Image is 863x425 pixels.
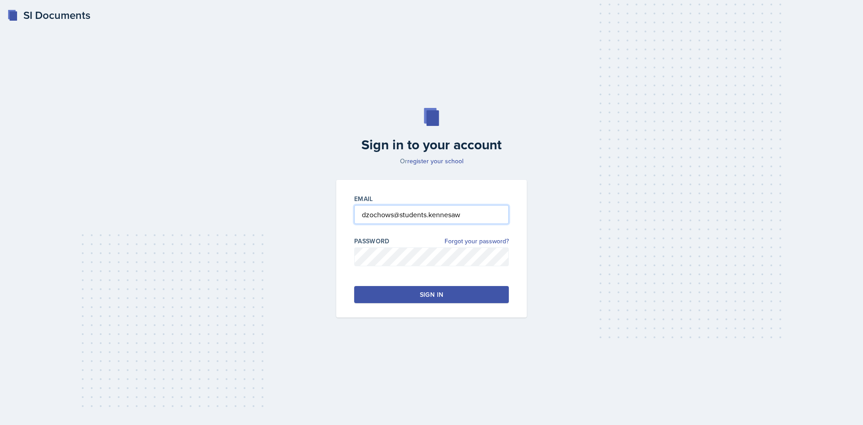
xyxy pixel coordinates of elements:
div: Sign in [420,290,443,299]
a: Forgot your password? [445,237,509,246]
p: Or [331,157,532,166]
a: register your school [407,157,463,166]
label: Password [354,237,390,246]
a: SI Documents [7,7,90,23]
button: Sign in [354,286,509,303]
h2: Sign in to your account [331,137,532,153]
input: Email [354,205,509,224]
label: Email [354,194,373,203]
